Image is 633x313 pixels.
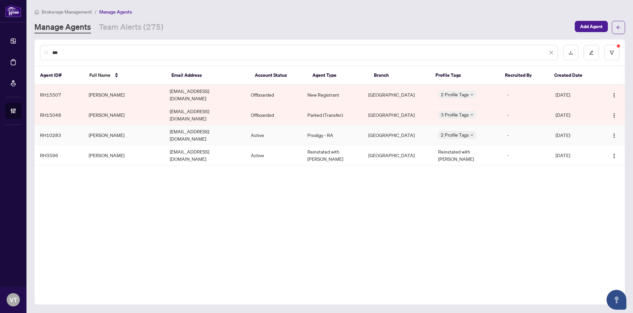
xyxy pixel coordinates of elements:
[35,145,83,165] td: RH3596
[35,125,83,145] td: RH10283
[609,89,619,100] button: Logo
[95,8,97,16] li: /
[616,25,621,30] span: arrow-left
[610,50,614,55] span: filter
[549,66,598,85] th: Created Date
[609,110,619,120] button: Logo
[609,130,619,140] button: Logo
[433,145,502,165] td: Reinstated with [PERSON_NAME]
[246,105,302,125] td: Offboarded
[164,145,246,165] td: [EMAIL_ADDRESS][DOMAIN_NAME]
[302,105,363,125] td: Parked (Transfer)
[550,145,599,165] td: [DATE]
[89,71,111,79] span: Full Name
[35,66,84,85] th: Agent ID#
[550,125,599,145] td: [DATE]
[550,105,599,125] td: [DATE]
[83,125,164,145] td: [PERSON_NAME]
[99,22,163,33] a: Team Alerts (275)
[246,145,302,165] td: Active
[584,45,599,60] button: edit
[83,105,164,125] td: [PERSON_NAME]
[611,153,617,158] img: Logo
[34,22,91,33] a: Manage Agents
[609,150,619,160] button: Logo
[568,50,573,55] span: download
[550,85,599,105] td: [DATE]
[441,111,469,118] span: 3 Profile Tags
[589,50,594,55] span: edit
[580,21,603,32] span: Add Agent
[607,290,626,310] button: Open asap
[470,93,474,96] span: down
[83,145,164,165] td: [PERSON_NAME]
[502,125,550,145] td: -
[549,50,554,55] span: close
[369,66,430,85] th: Branch
[363,145,433,165] td: [GEOGRAPHIC_DATA]
[363,85,433,105] td: [GEOGRAPHIC_DATA]
[575,21,608,32] button: Add Agent
[441,91,469,98] span: 2 Profile Tags
[430,66,500,85] th: Profile Tags
[502,145,550,165] td: -
[611,113,617,118] img: Logo
[611,133,617,138] img: Logo
[502,85,550,105] td: -
[363,105,433,125] td: [GEOGRAPHIC_DATA]
[35,85,83,105] td: RH15507
[604,45,619,60] button: filter
[441,131,469,139] span: 2 Profile Tags
[502,105,550,125] td: -
[307,66,369,85] th: Agent Type
[10,295,17,304] span: VT
[164,125,246,145] td: [EMAIL_ADDRESS][DOMAIN_NAME]
[164,85,246,105] td: [EMAIL_ADDRESS][DOMAIN_NAME]
[34,10,39,14] span: home
[35,105,83,125] td: RH15048
[42,9,92,15] span: Brokerage Management
[246,125,302,145] td: Active
[470,113,474,116] span: down
[99,9,132,15] span: Manage Agents
[164,105,246,125] td: [EMAIL_ADDRESS][DOMAIN_NAME]
[500,66,549,85] th: Recruited By
[302,125,363,145] td: Prodigy - RA
[166,66,249,85] th: Email Address
[84,66,166,85] th: Full Name
[83,85,164,105] td: [PERSON_NAME]
[470,133,474,137] span: down
[246,85,302,105] td: Offboarded
[363,125,433,145] td: [GEOGRAPHIC_DATA]
[302,85,363,105] td: New Registrant
[249,66,307,85] th: Account Status
[563,45,578,60] button: download
[302,145,363,165] td: Reinstated with [PERSON_NAME]
[611,93,617,98] img: Logo
[5,5,21,17] img: logo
